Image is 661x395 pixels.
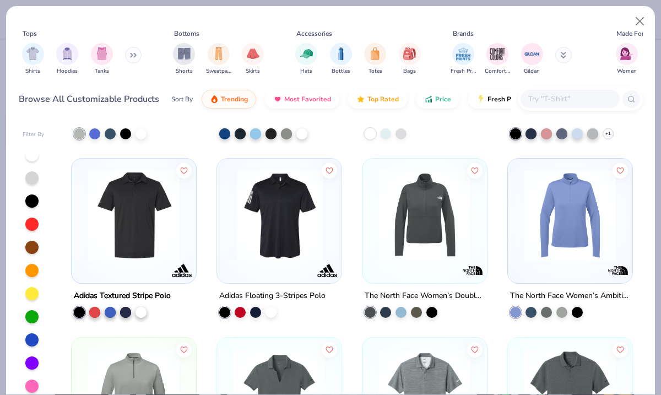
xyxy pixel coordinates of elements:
[177,342,192,357] button: Like
[524,46,540,62] img: Gildan Image
[403,67,416,75] span: Bags
[206,43,231,75] div: filter for Sweatpants
[300,67,312,75] span: Hats
[369,67,382,75] span: Totes
[296,29,332,39] div: Accessories
[295,43,317,75] div: filter for Hats
[519,170,621,261] img: 648987fe-990d-407b-b6a7-a0d781b480de
[23,29,37,39] div: Tops
[468,90,595,109] button: Fresh Prints Flash
[620,47,633,60] img: Women Image
[247,47,259,60] img: Skirts Image
[616,29,644,39] div: Made For
[96,47,108,60] img: Tanks Image
[22,43,44,75] div: filter for Shirts
[173,43,195,75] button: filter button
[330,170,433,261] img: 19b5ab78-9820-4ddc-8fa5-746dd0b75e14
[221,95,248,104] span: Trending
[399,43,421,75] div: filter for Bags
[527,93,612,105] input: Try "T-Shirt"
[57,67,78,75] span: Hoodies
[485,43,510,75] button: filter button
[273,95,282,104] img: most_fav.gif
[23,131,45,139] div: Filter By
[435,95,451,104] span: Price
[613,342,628,357] button: Like
[295,43,317,75] button: filter button
[365,110,485,124] div: Adidas Men's Ultimate365 DWR Textured Quarter-Zip
[485,67,510,75] span: Comfort Colors
[173,43,195,75] div: filter for Shorts
[332,67,350,75] span: Bottles
[83,170,185,261] img: 84cd94c0-5b5b-4851-9f2f-bfe7fd888340
[476,95,485,104] img: flash.gif
[364,43,386,75] div: filter for Totes
[265,90,339,109] button: Most Favorited
[91,43,113,75] button: filter button
[487,95,544,104] span: Fresh Prints Flash
[91,43,113,75] div: filter for Tanks
[74,289,171,303] div: Adidas Textured Stripe Polo
[174,29,199,39] div: Bottoms
[176,67,193,75] span: Shorts
[524,67,540,75] span: Gildan
[453,29,474,39] div: Brands
[74,110,179,124] div: The North Face Ambition Polo
[171,259,193,282] img: Adidas logo
[467,342,483,357] button: Like
[210,95,219,104] img: trending.gif
[467,163,483,178] button: Like
[416,90,459,109] button: Price
[178,47,191,60] img: Shorts Image
[335,47,347,60] img: Bottles Image
[630,11,651,32] button: Close
[455,46,472,62] img: Fresh Prints Image
[367,95,399,104] span: Top Rated
[56,43,78,75] div: filter for Hoodies
[284,95,331,104] span: Most Favorited
[613,163,628,178] button: Like
[242,43,264,75] button: filter button
[56,43,78,75] button: filter button
[489,46,506,62] img: Comfort Colors Image
[616,43,638,75] div: filter for Women
[61,47,73,60] img: Hoodies Image
[246,67,260,75] span: Skirts
[228,170,330,261] img: 1bd27eca-3173-49a0-9d70-07183cfeedbd
[451,43,476,75] button: filter button
[510,289,630,303] div: The North Face Women’s Ambition 1/4-Zip
[219,110,339,124] div: Carhartt Force® Sun Defender™ Polo
[322,163,337,178] button: Like
[510,110,609,124] div: Adidas Women's Blend Polo
[348,90,407,109] button: Top Rated
[521,43,543,75] div: filter for Gildan
[451,67,476,75] span: Fresh Prints
[316,259,338,282] img: Adidas logo
[202,90,256,109] button: Trending
[25,67,40,75] span: Shirts
[606,259,629,282] img: The North Face logo
[26,47,39,60] img: Shirts Image
[330,43,352,75] div: filter for Bottles
[22,43,44,75] button: filter button
[242,43,264,75] div: filter for Skirts
[219,289,326,303] div: Adidas Floating 3-Stripes Polo
[177,163,192,178] button: Like
[171,94,193,104] div: Sort By
[206,43,231,75] button: filter button
[616,43,638,75] button: filter button
[322,342,337,357] button: Like
[462,259,484,282] img: The North Face logo
[356,95,365,104] img: TopRated.gif
[403,47,415,60] img: Bags Image
[300,47,313,60] img: Hats Image
[521,43,543,75] button: filter button
[485,43,510,75] div: filter for Comfort Colors
[399,43,421,75] button: filter button
[330,43,352,75] button: filter button
[605,130,611,137] span: + 1
[213,47,225,60] img: Sweatpants Image
[95,67,109,75] span: Tanks
[365,289,485,303] div: The North Face Women’s Double-Knit 1/2-Zip Fleece
[364,43,386,75] button: filter button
